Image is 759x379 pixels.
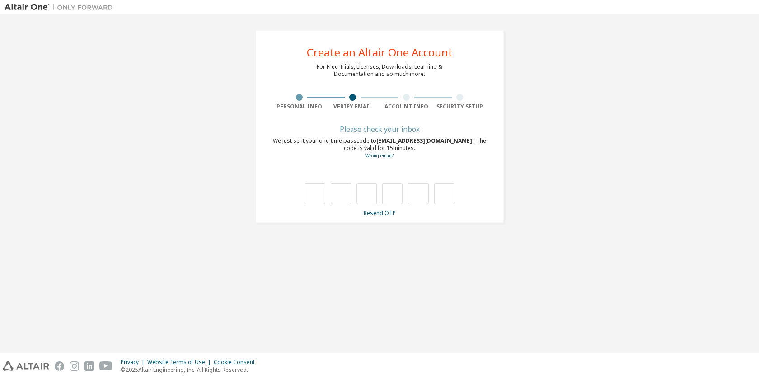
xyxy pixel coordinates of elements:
div: Privacy [121,359,147,366]
div: Verify Email [326,103,380,110]
img: youtube.svg [99,361,112,371]
a: Go back to the registration form [365,153,394,159]
p: © 2025 Altair Engineering, Inc. All Rights Reserved. [121,366,260,374]
img: facebook.svg [55,361,64,371]
div: Cookie Consent [214,359,260,366]
div: Account Info [379,103,433,110]
img: Altair One [5,3,117,12]
a: Resend OTP [364,209,396,217]
div: For Free Trials, Licenses, Downloads, Learning & Documentation and so much more. [317,63,442,78]
div: Website Terms of Use [147,359,214,366]
div: Personal Info [272,103,326,110]
img: linkedin.svg [84,361,94,371]
div: We just sent your one-time passcode to . The code is valid for 15 minutes. [272,137,487,159]
div: Please check your inbox [272,126,487,132]
img: instagram.svg [70,361,79,371]
div: Create an Altair One Account [307,47,453,58]
div: Security Setup [433,103,487,110]
img: altair_logo.svg [3,361,49,371]
span: [EMAIL_ADDRESS][DOMAIN_NAME] [376,137,473,145]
